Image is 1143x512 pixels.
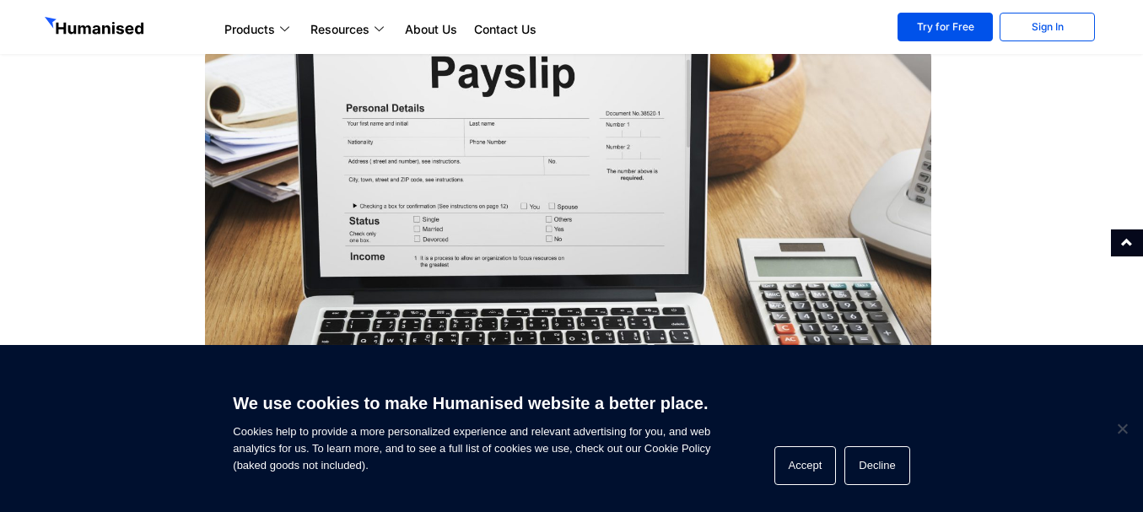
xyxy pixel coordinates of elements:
button: Decline [844,446,909,485]
a: About Us [396,19,466,40]
a: Try for Free [898,13,993,41]
a: Resources [302,19,396,40]
span: Cookies help to provide a more personalized experience and relevant advertising for you, and web ... [233,383,710,474]
a: Products [216,19,302,40]
a: Contact Us [466,19,545,40]
img: components of a payslip in sri lanka- shop and office act [205,50,931,420]
span: Decline [1113,420,1130,437]
h6: We use cookies to make Humanised website a better place. [233,391,710,415]
a: Sign In [1000,13,1095,41]
button: Accept [774,446,837,485]
img: GetHumanised Logo [45,17,148,39]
